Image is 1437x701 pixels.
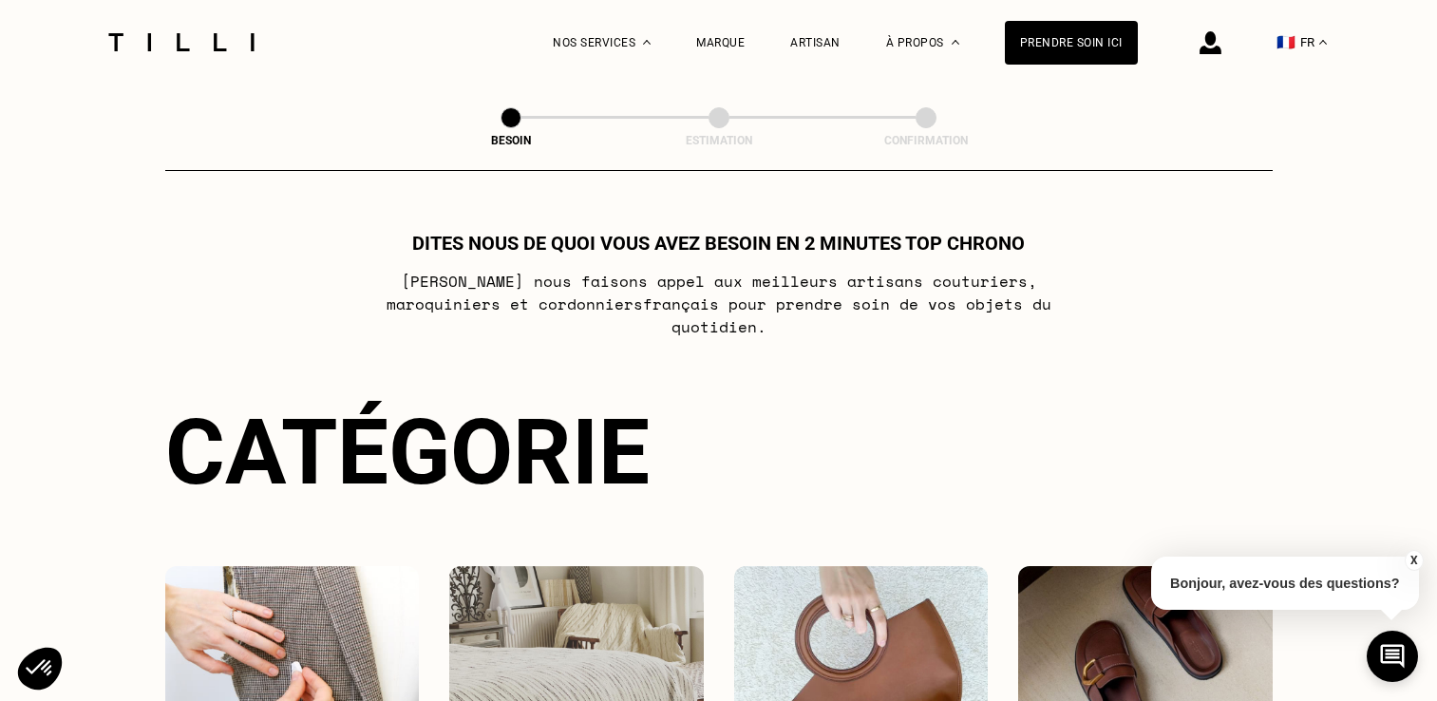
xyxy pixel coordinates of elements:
button: X [1404,550,1423,571]
p: [PERSON_NAME] nous faisons appel aux meilleurs artisans couturiers , maroquiniers et cordonniers ... [342,270,1095,338]
h1: Dites nous de quoi vous avez besoin en 2 minutes top chrono [412,232,1025,255]
a: Prendre soin ici [1005,21,1138,65]
div: Confirmation [831,134,1021,147]
a: Marque [696,36,745,49]
img: Menu déroulant à propos [952,40,959,45]
div: Besoin [416,134,606,147]
div: Catégorie [165,399,1273,505]
img: Menu déroulant [643,40,651,45]
img: icône connexion [1200,31,1221,54]
span: 🇫🇷 [1276,33,1295,51]
p: Bonjour, avez-vous des questions? [1151,557,1419,610]
a: Artisan [790,36,841,49]
img: Logo du service de couturière Tilli [102,33,261,51]
img: menu déroulant [1319,40,1327,45]
div: Estimation [624,134,814,147]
